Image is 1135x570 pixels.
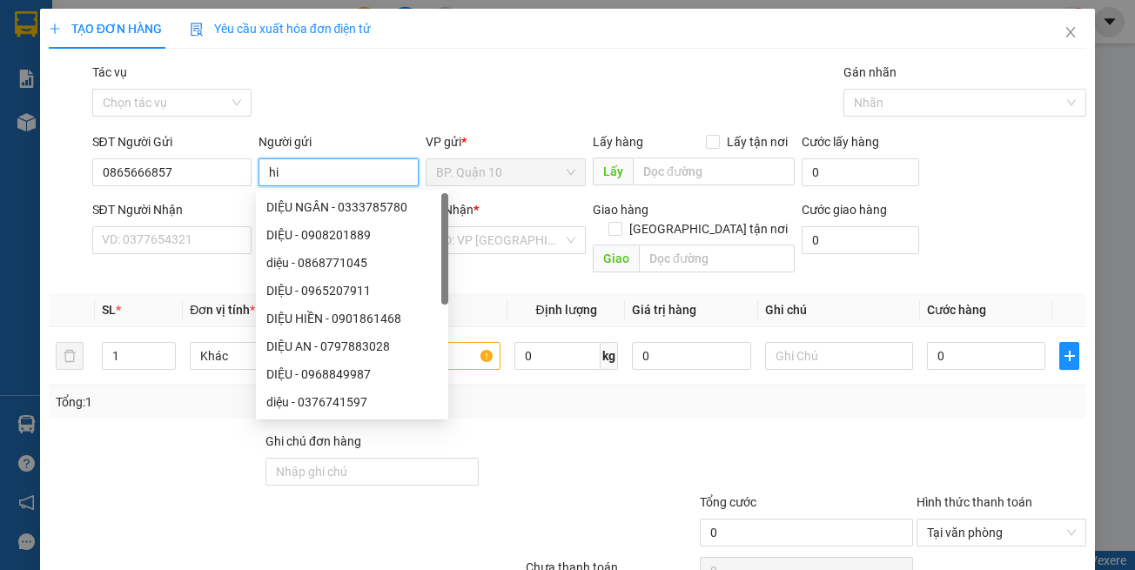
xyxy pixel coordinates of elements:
div: DIỆU AN - 0797883028 [266,337,438,356]
span: Cước hàng [927,303,986,317]
span: TẠO ĐƠN HÀNG [49,22,162,36]
input: Dọc đường [639,245,795,272]
div: DIỆU - 0968849987 [256,360,448,388]
div: diệu - 0376741597 [266,392,438,412]
input: Ghi chú đơn hàng [265,458,479,486]
div: diệu - 0376741597 [256,388,448,416]
div: DIỆU AN - 0797883028 [256,332,448,360]
span: Tại văn phòng [927,520,1076,546]
label: Cước lấy hàng [802,135,879,149]
span: Giao hàng [593,203,648,217]
div: SĐT Người Gửi [92,132,252,151]
div: DIỆU NGÂN - 0333785780 [256,193,448,221]
span: [GEOGRAPHIC_DATA] tận nơi [622,219,795,238]
span: Đơn vị tính [190,303,255,317]
img: icon [190,23,204,37]
span: Lấy hàng [593,135,643,149]
span: down [161,358,171,368]
div: DIỆU - 0968849987 [266,365,438,384]
span: kg [601,342,618,370]
button: delete [56,342,84,370]
span: BP. Quận 10 [436,159,575,185]
label: Cước giao hàng [802,203,887,217]
span: 01 Võ Văn Truyện, KP.1, Phường 2 [138,52,239,74]
span: up [161,345,171,356]
span: Lấy [593,158,633,185]
span: Giá trị hàng [632,303,696,317]
span: Decrease Value [156,356,175,369]
div: diệu - 0868771045 [256,249,448,277]
div: DIỆU - 0965207911 [266,281,438,300]
span: Yêu cầu xuất hóa đơn điện tử [190,22,372,36]
span: BPQ101108250093 [87,111,190,124]
div: DIỆU NGÂN - 0333785780 [266,198,438,217]
span: Bến xe [GEOGRAPHIC_DATA] [138,28,234,50]
span: ----------------------------------------- [47,94,213,108]
strong: ĐỒNG PHƯỚC [138,10,238,24]
span: Tổng cước [700,495,756,509]
input: Ghi Chú [765,342,913,370]
span: plus [49,23,61,35]
span: Hotline: 19001152 [138,77,213,88]
span: SL [102,303,116,317]
div: Người gửi [259,132,419,151]
div: SĐT Người Nhận [92,200,252,219]
div: VP gửi [426,132,586,151]
div: DIỆU - 0965207911 [256,277,448,305]
th: Ghi chú [758,293,920,327]
span: plus [1060,349,1078,363]
label: Ghi chú đơn hàng [265,434,361,448]
span: Giao [593,245,639,272]
span: Increase Value [156,343,175,356]
input: Cước giao hàng [802,226,920,254]
span: Lấy tận nơi [720,132,795,151]
button: plus [1059,342,1079,370]
span: close-circle [1066,527,1077,538]
div: DIỆU HIỀN - 0901861468 [266,309,438,328]
span: Khác [200,343,327,369]
span: Định lượng [535,303,596,317]
span: 15:32:32 [DATE] [38,126,106,137]
input: 0 [632,342,750,370]
input: Cước lấy hàng [802,158,920,186]
label: Hình thức thanh toán [917,495,1032,509]
label: Tác vụ [92,65,127,79]
input: Dọc đường [633,158,795,185]
button: Close [1046,9,1095,57]
div: Tổng: 1 [56,392,440,412]
span: close [1064,25,1078,39]
div: DIỆU - 0908201889 [256,221,448,249]
div: DIỆU HIỀN - 0901861468 [256,305,448,332]
img: logo [6,10,84,87]
div: diệu - 0868771045 [266,253,438,272]
span: In ngày: [5,126,106,137]
label: Gán nhãn [843,65,897,79]
span: [PERSON_NAME]: [5,112,189,123]
div: DIỆU - 0908201889 [266,225,438,245]
span: VP Nhận [426,203,473,217]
